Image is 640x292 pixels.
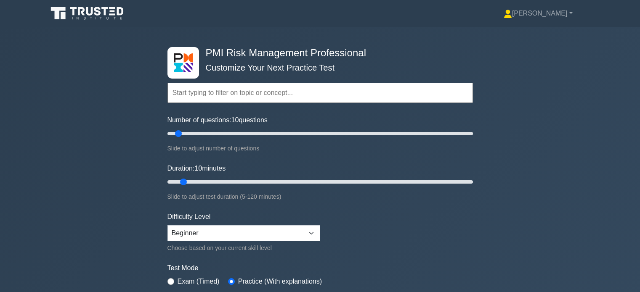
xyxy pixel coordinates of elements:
span: 10 [231,116,239,124]
h4: PMI Risk Management Professional [202,47,432,59]
span: 10 [194,165,202,172]
label: Exam (Timed) [178,276,220,287]
div: Slide to adjust test duration (5-120 minutes) [167,192,473,202]
label: Difficulty Level [167,212,211,222]
div: Slide to adjust number of questions [167,143,473,153]
label: Duration: minutes [167,163,226,174]
div: Choose based on your current skill level [167,243,320,253]
label: Test Mode [167,263,473,273]
label: Practice (With explanations) [238,276,322,287]
a: [PERSON_NAME] [483,5,593,22]
label: Number of questions: questions [167,115,268,125]
input: Start typing to filter on topic or concept... [167,83,473,103]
